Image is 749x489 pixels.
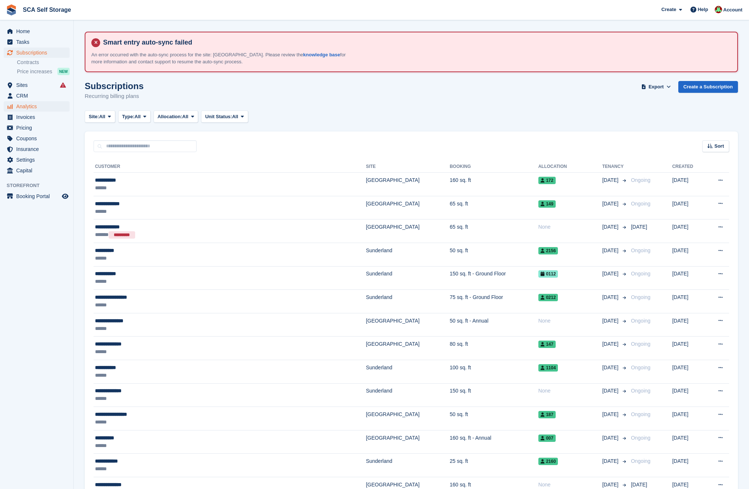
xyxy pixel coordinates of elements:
a: Contracts [17,59,70,66]
span: Subscriptions [16,48,60,58]
span: Sites [16,80,60,90]
span: Allocation: [158,113,182,120]
td: [DATE] [672,360,705,383]
td: 50 sq. ft [450,407,538,430]
td: [DATE] [672,337,705,360]
td: [DATE] [672,454,705,477]
span: All [182,113,189,120]
span: Type: [122,113,135,120]
span: Ongoing [631,388,650,394]
th: Customer [94,161,366,173]
button: Export [640,81,672,93]
div: None [538,481,602,489]
span: Ongoing [631,318,650,324]
span: [DATE] [631,224,647,230]
td: 50 sq. ft - Annual [450,313,538,337]
td: 65 sq. ft [450,196,538,219]
button: Site: All [85,110,115,123]
td: [DATE] [672,313,705,337]
td: Sunderland [366,454,450,477]
th: Created [672,161,705,173]
div: None [538,317,602,325]
td: Sunderland [366,360,450,383]
span: 007 [538,435,556,442]
td: [GEOGRAPHIC_DATA] [366,407,450,430]
span: [DATE] [602,364,620,372]
span: Storefront [7,182,73,189]
span: CRM [16,91,60,101]
td: [DATE] [672,407,705,430]
span: 0112 [538,270,558,278]
td: [DATE] [672,266,705,290]
span: Ongoing [631,435,650,441]
th: Tenancy [602,161,628,173]
span: [DATE] [602,176,620,184]
p: Recurring billing plans [85,92,144,101]
td: [DATE] [672,243,705,266]
span: Ongoing [631,458,650,464]
a: Price increases NEW [17,67,70,75]
span: [DATE] [602,223,620,231]
span: All [99,113,105,120]
span: 149 [538,200,556,208]
a: menu [4,191,70,201]
span: Ongoing [631,365,650,370]
button: Unit Status: All [201,110,248,123]
span: Sort [714,143,724,150]
span: Insurance [16,144,60,154]
p: An error occurred with the auto-sync process for the site: [GEOGRAPHIC_DATA]. Please review the f... [91,51,349,66]
th: Site [366,161,450,173]
img: Dale Chapman [715,6,722,13]
span: [DATE] [602,481,620,489]
td: 50 sq. ft [450,243,538,266]
td: [GEOGRAPHIC_DATA] [366,196,450,219]
div: None [538,223,602,231]
span: Ongoing [631,411,650,417]
a: Preview store [61,192,70,201]
span: Settings [16,155,60,165]
td: [GEOGRAPHIC_DATA] [366,173,450,196]
a: Create a Subscription [678,81,738,93]
th: Booking [450,161,538,173]
td: 150 sq. ft - Ground Floor [450,266,538,290]
a: menu [4,133,70,144]
img: stora-icon-8386f47178a22dfd0bd8f6a31ec36ba5ce8667c1dd55bd0f319d3a0aa187defe.svg [6,4,17,15]
span: 187 [538,411,556,418]
a: menu [4,26,70,36]
td: [DATE] [672,173,705,196]
a: knowledge base [303,52,340,57]
span: Create [661,6,676,13]
a: menu [4,48,70,58]
span: Price increases [17,68,52,75]
td: Sunderland [366,290,450,313]
td: Sunderland [366,383,450,407]
span: [DATE] [602,340,620,348]
td: [GEOGRAPHIC_DATA] [366,430,450,454]
span: [DATE] [602,387,620,395]
td: 75 sq. ft - Ground Floor [450,290,538,313]
span: 2160 [538,458,558,465]
td: [DATE] [672,219,705,243]
button: Allocation: All [154,110,198,123]
td: 160 sq. ft [450,173,538,196]
span: All [232,113,238,120]
span: Ongoing [631,177,650,183]
td: [DATE] [672,290,705,313]
td: [DATE] [672,430,705,454]
span: Tasks [16,37,60,47]
td: 160 sq. ft - Annual [450,430,538,454]
td: [DATE] [672,196,705,219]
th: Allocation [538,161,602,173]
a: menu [4,112,70,122]
td: Sunderland [366,243,450,266]
a: SCA Self Storage [20,4,74,16]
span: Pricing [16,123,60,133]
span: Unit Status: [205,113,232,120]
span: All [134,113,141,120]
span: Ongoing [631,247,650,253]
div: None [538,387,602,395]
div: NEW [57,68,70,75]
td: 150 sq. ft [450,383,538,407]
span: Analytics [16,101,60,112]
a: menu [4,165,70,176]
